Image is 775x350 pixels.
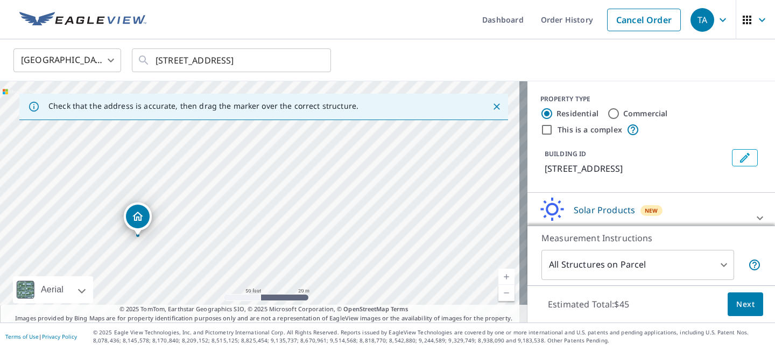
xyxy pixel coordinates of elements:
[748,258,761,271] span: Your report will include each building or structure inside the parcel boundary. In some cases, du...
[13,276,93,303] div: Aerial
[541,232,761,244] p: Measurement Instructions
[736,298,755,311] span: Next
[93,328,770,345] p: © 2025 Eagle View Technologies, Inc. and Pictometry International Corp. All Rights Reserved. Repo...
[19,12,146,28] img: EV Logo
[391,305,408,313] a: Terms
[623,108,668,119] label: Commercial
[558,124,622,135] label: This is a complex
[607,9,681,31] a: Cancel Order
[536,197,766,239] div: Solar ProductsNewInform Essentials+ with Regular Delivery
[13,45,121,75] div: [GEOGRAPHIC_DATA]
[545,149,586,158] p: BUILDING ID
[539,292,638,316] p: Estimated Total: $45
[490,100,504,114] button: Close
[540,94,762,104] div: PROPERTY TYPE
[545,162,728,175] p: [STREET_ADDRESS]
[42,333,77,340] a: Privacy Policy
[119,305,408,314] span: © 2025 TomTom, Earthstar Geographics SIO, © 2025 Microsoft Corporation, ©
[556,108,598,119] label: Residential
[645,206,658,215] span: New
[5,333,39,340] a: Terms of Use
[498,269,515,285] a: Current Level 19, Zoom In
[343,305,389,313] a: OpenStreetMap
[156,45,309,75] input: Search by address or latitude-longitude
[691,8,714,32] div: TA
[541,250,734,280] div: All Structures on Parcel
[38,276,67,303] div: Aerial
[5,333,77,340] p: |
[728,292,763,317] button: Next
[498,285,515,301] a: Current Level 19, Zoom Out
[574,204,635,216] p: Solar Products
[732,149,758,166] button: Edit building 1
[48,101,358,111] p: Check that the address is accurate, then drag the marker over the correct structure.
[124,202,152,236] div: Dropped pin, building 1, Residential property, 1440 Belleview Ave Plainfield, NJ 07060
